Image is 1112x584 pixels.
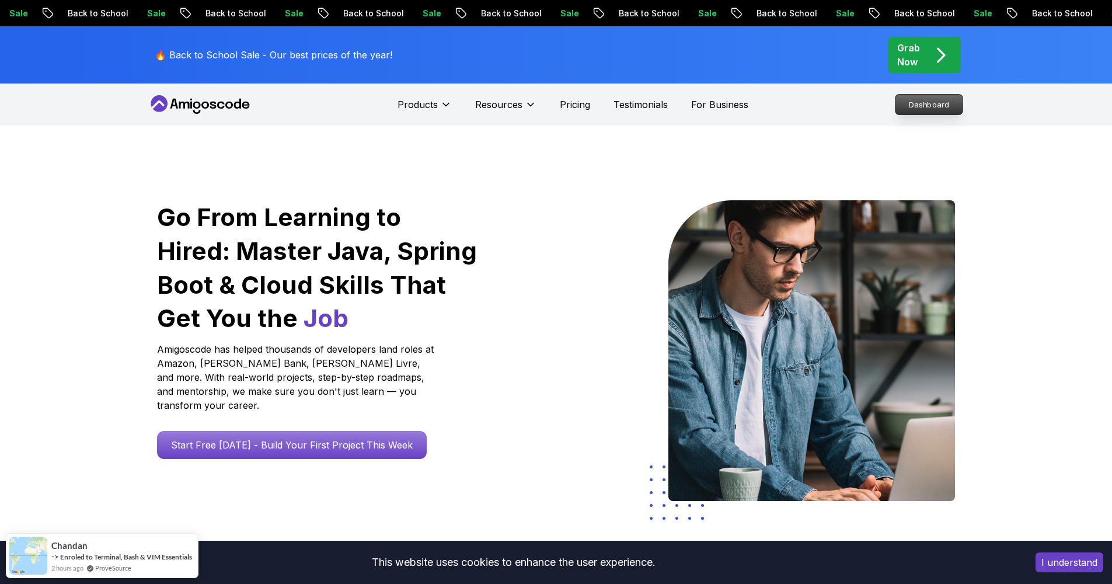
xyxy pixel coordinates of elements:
a: ProveSource [95,563,131,573]
p: 🔥 Back to School Sale - Our best prices of the year! [155,48,392,62]
p: Sale [678,8,715,19]
p: Sale [127,8,164,19]
p: Back to School [185,8,264,19]
a: Start Free [DATE] - Build Your First Project This Week [157,431,427,459]
p: Sale [540,8,577,19]
span: Chandan [51,541,88,551]
a: Pricing [560,98,590,112]
p: Amigoscode has helped thousands of developers land roles at Amazon, [PERSON_NAME] Bank, [PERSON_N... [157,342,437,412]
p: Back to School [461,8,540,19]
button: Resources [475,98,536,121]
p: Back to School [874,8,953,19]
img: provesource social proof notification image [9,537,47,575]
p: Back to School [323,8,402,19]
p: Sale [402,8,440,19]
p: Products [398,98,438,112]
p: Dashboard [895,95,963,114]
span: Job [304,303,348,333]
a: Testimonials [613,98,668,112]
p: Back to School [736,8,815,19]
a: Enroled to Terminal, Bash & VIM Essentials [60,552,192,561]
p: Resources [475,98,522,112]
p: Back to School [47,8,127,19]
p: Back to School [598,8,678,19]
p: Grab Now [897,41,920,69]
span: -> [51,552,59,561]
a: Dashboard [895,94,963,115]
p: Sale [264,8,302,19]
button: Accept cookies [1036,552,1103,572]
p: Back to School [1012,8,1091,19]
h1: Go From Learning to Hired: Master Java, Spring Boot & Cloud Skills That Get You the [157,200,479,335]
p: Sale [953,8,991,19]
a: For Business [691,98,748,112]
button: Products [398,98,452,121]
p: Sale [815,8,853,19]
span: 2 hours ago [51,563,83,573]
div: This website uses cookies to enhance the user experience. [9,550,1018,575]
img: hero [668,200,955,501]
